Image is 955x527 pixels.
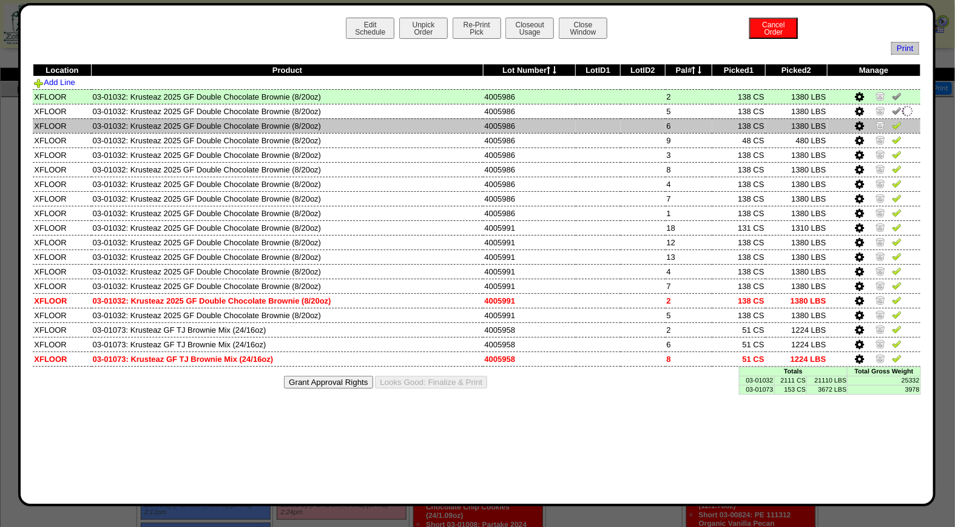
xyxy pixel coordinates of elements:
td: 8 [666,162,712,177]
th: Pal# [666,64,712,76]
td: 5 [666,308,712,322]
td: 1380 LBS [766,104,828,118]
td: 51 CS [712,352,766,366]
img: Verify Pick [892,310,902,319]
img: Un-Verify Pick [892,91,902,101]
td: 138 CS [712,206,766,220]
td: XFLOOR [33,118,91,133]
td: 4005986 [483,206,575,220]
td: XFLOOR [33,220,91,235]
td: 9 [666,133,712,148]
td: XFLOOR [33,148,91,162]
td: 4005991 [483,235,575,250]
td: XFLOOR [33,322,91,337]
td: 1380 LBS [766,206,828,220]
img: Verify Pick [892,266,902,276]
img: Verify Pick [892,295,902,305]
img: Zero Item and Verify [876,120,885,130]
td: 1380 LBS [766,293,828,308]
td: 03-01032: Krusteaz 2025 GF Double Chocolate Brownie (8/20oz) [92,133,484,148]
img: Zero Item and Verify [876,208,885,217]
button: CloseWindow [559,18,607,39]
td: 1380 LBS [766,148,828,162]
td: 6 [666,118,712,133]
td: 3672 LBS [807,385,848,394]
td: 03-01032: Krusteaz 2025 GF Double Chocolate Brownie (8/20oz) [92,206,484,220]
img: Zero Item and Verify [876,91,885,101]
td: Totals [739,367,848,376]
img: Verify Pick [892,251,902,261]
td: 03-01032: Krusteaz 2025 GF Double Chocolate Brownie (8/20oz) [92,220,484,235]
td: 03-01032: Krusteaz 2025 GF Double Chocolate Brownie (8/20oz) [92,250,484,264]
img: Verify Pick [892,237,902,246]
img: Zero Item and Verify [876,310,885,319]
td: 7 [666,191,712,206]
td: 4005986 [483,191,575,206]
img: spinner-alpha-0.gif [901,104,914,118]
td: XFLOOR [33,89,91,104]
td: 1 [666,206,712,220]
img: Zero Item and Verify [876,222,885,232]
td: 138 CS [712,293,766,308]
img: Verify Pick [892,135,902,144]
button: CancelOrder [749,18,798,39]
td: 6 [666,337,712,352]
td: 1380 LBS [766,89,828,104]
th: LotID2 [621,64,666,76]
img: Zero Item and Verify [876,339,885,348]
img: Zero Item and Verify [876,237,885,246]
td: 138 CS [712,104,766,118]
td: 4005986 [483,133,575,148]
img: Verify Pick [892,324,902,334]
button: Looks Good: Finalize & Print [375,376,487,389]
td: 1380 LBS [766,264,828,279]
td: 2 [666,293,712,308]
td: 51 CS [712,337,766,352]
td: 1380 LBS [766,235,828,250]
td: XFLOOR [33,250,91,264]
img: Verify Pick [892,353,902,363]
td: 1380 LBS [766,191,828,206]
td: 03-01032 [739,376,774,385]
td: 4005958 [483,337,575,352]
td: 138 CS [712,89,766,104]
td: XFLOOR [33,191,91,206]
td: 480 LBS [766,133,828,148]
td: 03-01073 [739,385,774,394]
img: Verify Pick [892,222,902,232]
td: 03-01032: Krusteaz 2025 GF Double Chocolate Brownie (8/20oz) [92,89,484,104]
td: 138 CS [712,250,766,264]
td: 1380 LBS [766,118,828,133]
td: 1224 LBS [766,337,828,352]
button: UnpickOrder [399,18,448,39]
td: 12 [666,235,712,250]
td: 1380 LBS [766,162,828,177]
td: 4005986 [483,89,575,104]
td: 131 CS [712,220,766,235]
td: 1224 LBS [766,322,828,337]
th: Location [33,64,91,76]
td: 03-01032: Krusteaz 2025 GF Double Chocolate Brownie (8/20oz) [92,191,484,206]
td: 21110 LBS [807,376,848,385]
img: Zero Item and Verify [876,164,885,174]
td: 138 CS [712,177,766,191]
td: 4005986 [483,162,575,177]
td: 5 [666,104,712,118]
td: XFLOOR [33,104,91,118]
td: 48 CS [712,133,766,148]
td: 138 CS [712,308,766,322]
td: 4005991 [483,220,575,235]
td: 1380 LBS [766,308,828,322]
td: 138 CS [712,118,766,133]
a: Print [891,42,919,55]
th: LotID1 [576,64,621,76]
td: 1224 LBS [766,352,828,366]
td: 138 CS [712,162,766,177]
img: Verify Pick [892,193,902,203]
img: Zero Item and Verify [876,135,885,144]
th: Lot Number [483,64,575,76]
img: Zero Item and Verify [876,106,885,115]
td: 4005986 [483,104,575,118]
img: Zero Item and Verify [876,178,885,188]
td: XFLOOR [33,206,91,220]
